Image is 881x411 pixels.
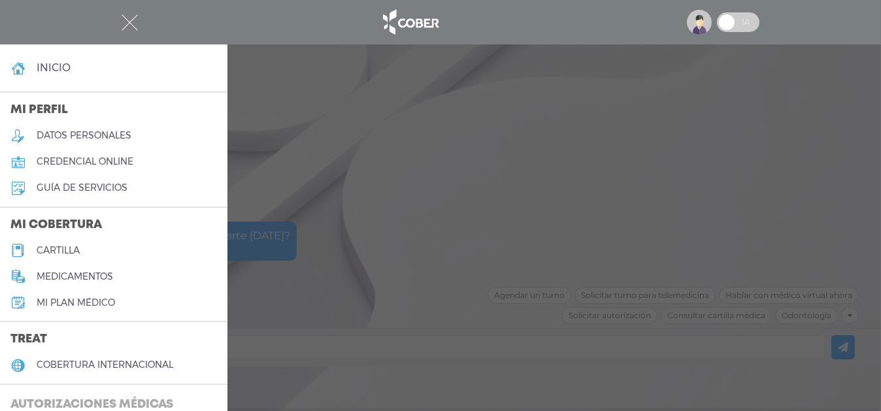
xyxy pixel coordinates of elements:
h5: credencial online [37,156,133,167]
h5: guía de servicios [37,182,127,193]
img: logo_cober_home-white.png [376,7,444,38]
h5: Mi plan médico [37,297,115,308]
img: profile-placeholder.svg [687,10,712,35]
h5: datos personales [37,130,131,141]
h4: inicio [37,61,71,74]
h5: medicamentos [37,271,113,282]
img: Cober_menu-close-white.svg [122,14,138,31]
h5: cobertura internacional [37,359,173,370]
h5: cartilla [37,245,80,256]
